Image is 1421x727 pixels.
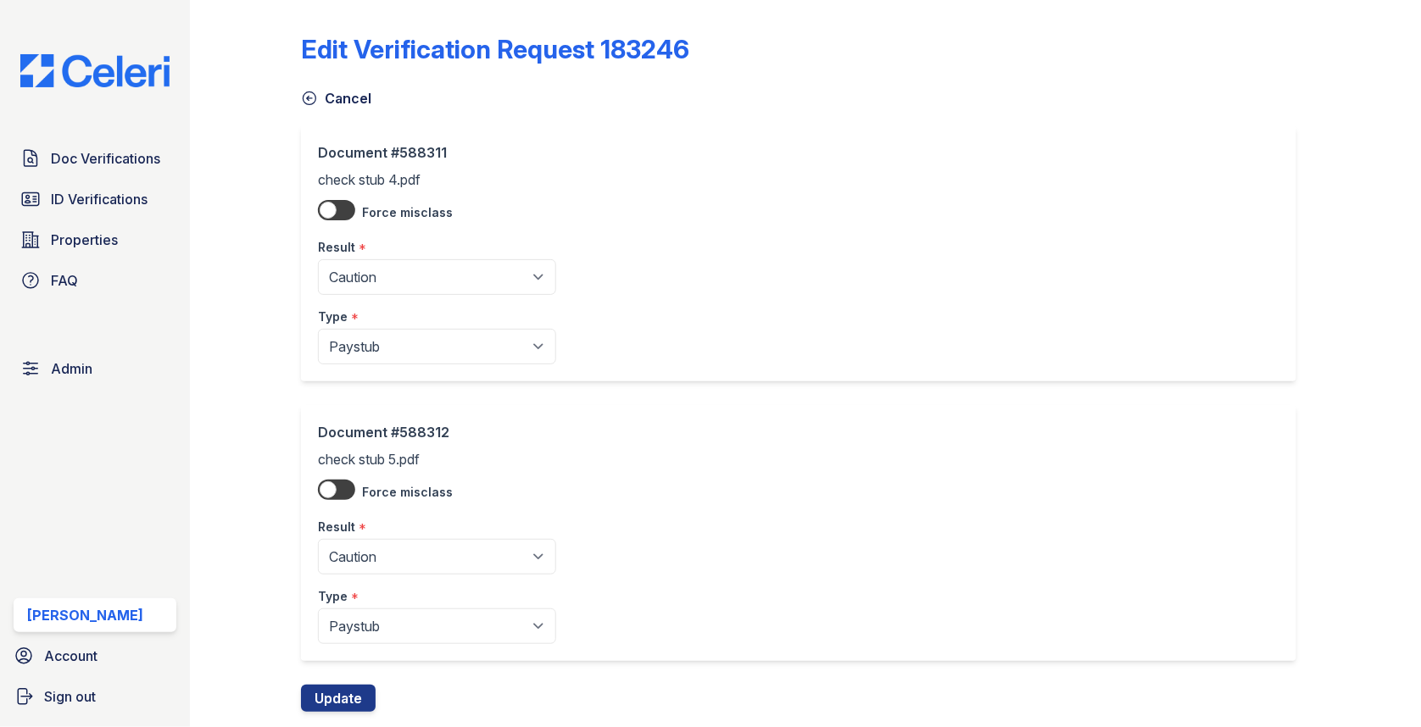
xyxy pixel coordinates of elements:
[301,34,689,64] div: Edit Verification Request 183246
[301,88,371,108] a: Cancel
[44,646,98,666] span: Account
[51,230,118,250] span: Properties
[14,223,176,257] a: Properties
[318,519,355,536] label: Result
[51,358,92,379] span: Admin
[51,148,160,169] span: Doc Verifications
[14,352,176,386] a: Admin
[318,239,355,256] label: Result
[14,182,176,216] a: ID Verifications
[7,639,183,673] a: Account
[301,685,376,712] button: Update
[362,204,453,221] label: Force misclass
[318,142,556,364] div: check stub 4.pdf
[318,308,348,325] label: Type
[27,605,143,625] div: [PERSON_NAME]
[318,142,556,163] div: Document #588311
[51,189,148,209] span: ID Verifications
[318,588,348,605] label: Type
[318,422,556,644] div: check stub 5.pdf
[14,142,176,175] a: Doc Verifications
[362,484,453,501] label: Force misclass
[14,264,176,297] a: FAQ
[44,686,96,707] span: Sign out
[318,422,556,442] div: Document #588312
[7,680,183,713] a: Sign out
[7,54,183,87] img: CE_Logo_Blue-a8612792a0a2168367f1c8372b55b34899dd931a85d93a1a3d3e32e68fde9ad4.png
[51,270,78,291] span: FAQ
